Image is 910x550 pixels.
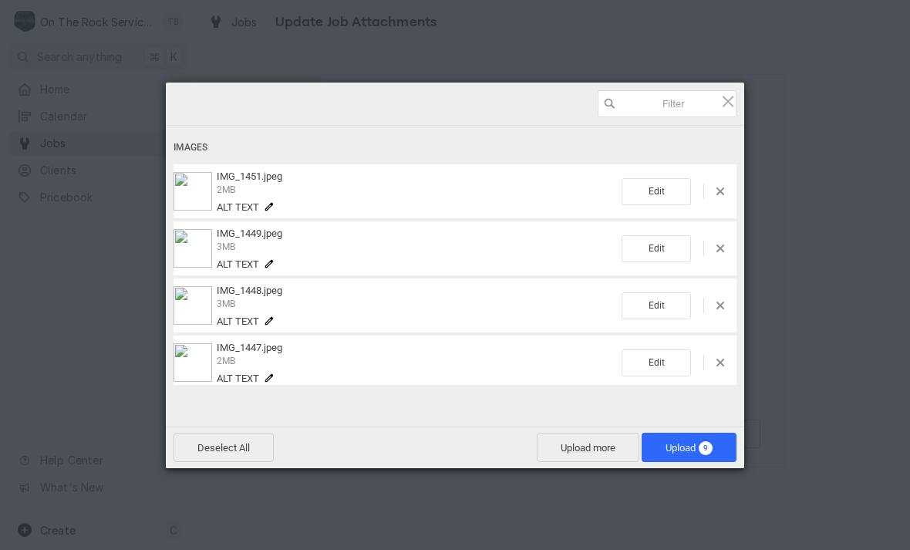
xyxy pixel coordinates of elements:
span: Click here or hit ESC to close picker [720,93,736,110]
span: Alt text [217,201,259,213]
span: IMG_1448.jpeg [217,285,282,296]
span: Edit [622,235,691,262]
span: 2MB [217,184,235,195]
span: IMG_1449.jpeg [217,228,282,239]
img: ddcd9dee-3408-4675-8e1a-266c8667c0e8 [174,229,212,268]
span: Alt text [217,258,259,270]
div: IMG_1448.jpeg [212,285,622,327]
span: 3MB [217,241,235,252]
span: Alt text [217,315,259,327]
span: Edit [622,292,691,319]
input: Filter [598,90,736,117]
span: Upload [666,442,713,454]
img: 26a270be-dd05-4808-ba24-2776e91478de [174,286,212,325]
img: 4bf86c93-9f4e-46ac-a556-83642863c9fd [174,343,212,382]
span: 9 [699,441,713,455]
span: 2MB [217,356,235,366]
div: Images [174,133,736,162]
div: IMG_1449.jpeg [212,228,622,270]
div: IMG_1447.jpeg [212,342,622,384]
span: 3MB [217,299,235,309]
img: 33aeb386-79b4-42e9-9828-9fadb54cfd16 [174,172,212,211]
span: IMG_1451.jpeg [217,170,282,182]
span: Edit [622,178,691,205]
span: Deselect All [174,433,274,462]
span: Upload more [537,433,639,462]
span: IMG_1447.jpeg [217,342,282,353]
span: Edit [622,349,691,376]
span: Alt text [217,373,259,384]
span: Upload9 [642,433,736,462]
div: IMG_1451.jpeg [212,170,622,213]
